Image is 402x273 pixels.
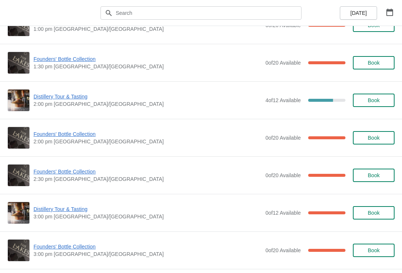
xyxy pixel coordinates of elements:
[115,6,301,20] input: Search
[8,90,29,111] img: Distillery Tour & Tasting | | 2:00 pm Europe/London
[33,205,262,213] span: Distillery Tour & Tasting
[33,243,262,250] span: Founders' Bottle Collection
[8,52,29,74] img: Founders' Bottle Collection | | 1:30 pm Europe/London
[353,94,395,107] button: Book
[368,247,380,253] span: Book
[265,60,301,66] span: 0 of 20 Available
[353,244,395,257] button: Book
[33,93,262,100] span: Distillery Tour & Tasting
[368,135,380,141] span: Book
[353,206,395,220] button: Book
[33,25,262,33] span: 1:00 pm [GEOGRAPHIC_DATA]/[GEOGRAPHIC_DATA]
[8,202,29,224] img: Distillery Tour & Tasting | | 3:00 pm Europe/London
[8,165,29,186] img: Founders' Bottle Collection | | 2:30 pm Europe/London
[33,138,262,145] span: 2:00 pm [GEOGRAPHIC_DATA]/[GEOGRAPHIC_DATA]
[33,63,262,70] span: 1:30 pm [GEOGRAPHIC_DATA]/[GEOGRAPHIC_DATA]
[8,240,29,261] img: Founders' Bottle Collection | | 3:00 pm Europe/London
[33,168,262,175] span: Founders' Bottle Collection
[353,56,395,69] button: Book
[265,97,301,103] span: 4 of 12 Available
[265,210,301,216] span: 0 of 12 Available
[353,169,395,182] button: Book
[33,175,262,183] span: 2:30 pm [GEOGRAPHIC_DATA]/[GEOGRAPHIC_DATA]
[368,97,380,103] span: Book
[33,250,262,258] span: 3:00 pm [GEOGRAPHIC_DATA]/[GEOGRAPHIC_DATA]
[368,172,380,178] span: Book
[33,130,262,138] span: Founders' Bottle Collection
[350,10,367,16] span: [DATE]
[8,127,29,149] img: Founders' Bottle Collection | | 2:00 pm Europe/London
[33,100,262,108] span: 2:00 pm [GEOGRAPHIC_DATA]/[GEOGRAPHIC_DATA]
[33,55,262,63] span: Founders' Bottle Collection
[340,6,377,20] button: [DATE]
[368,210,380,216] span: Book
[265,247,301,253] span: 0 of 20 Available
[33,213,262,220] span: 3:00 pm [GEOGRAPHIC_DATA]/[GEOGRAPHIC_DATA]
[265,172,301,178] span: 0 of 20 Available
[353,131,395,144] button: Book
[368,60,380,66] span: Book
[265,135,301,141] span: 0 of 20 Available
